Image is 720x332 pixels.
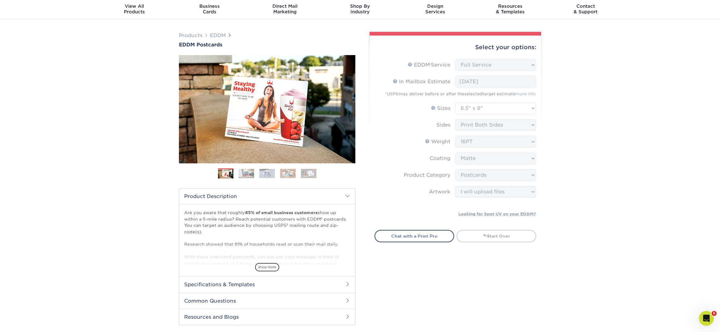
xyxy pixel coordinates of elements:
[473,3,548,9] span: Resources
[179,32,202,38] a: Products
[473,3,548,15] div: & Templates
[184,209,350,323] p: Are you aware that roughly show up within a 5-mile radius? Reach potential customers with EDDM® p...
[172,3,247,9] span: Business
[323,3,398,9] span: Shop By
[280,169,296,178] img: EDDM 04
[255,263,279,271] span: show more
[247,3,323,9] span: Direct Mail
[375,230,454,242] a: Chat with a Print Pro
[172,3,247,15] div: Cards
[179,309,355,325] h2: Resources and Blogs
[259,169,275,178] img: EDDM 03
[245,210,318,215] strong: 85% of small business customers
[179,276,355,292] h2: Specifications & Templates
[323,3,398,15] div: Industry
[179,42,355,48] a: EDDM Postcards
[247,3,323,15] div: Marketing
[397,3,473,9] span: Design
[548,3,623,9] span: Contact
[179,188,355,204] h2: Product Description
[97,3,172,15] div: Products
[548,3,623,15] div: & Support
[179,48,355,170] img: EDDM Postcards 01
[699,311,714,326] iframe: Intercom live chat
[218,169,233,179] img: EDDM 01
[301,169,316,178] img: EDDM 05
[210,32,226,38] a: EDDM
[397,3,473,15] div: Services
[375,36,536,59] div: Select your options:
[179,42,222,48] span: EDDM Postcards
[239,169,254,178] img: EDDM 02
[179,293,355,309] h2: Common Questions
[97,3,172,9] span: View All
[712,311,717,316] span: 6
[2,313,53,330] iframe: Google Customer Reviews
[457,230,536,242] a: Start Over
